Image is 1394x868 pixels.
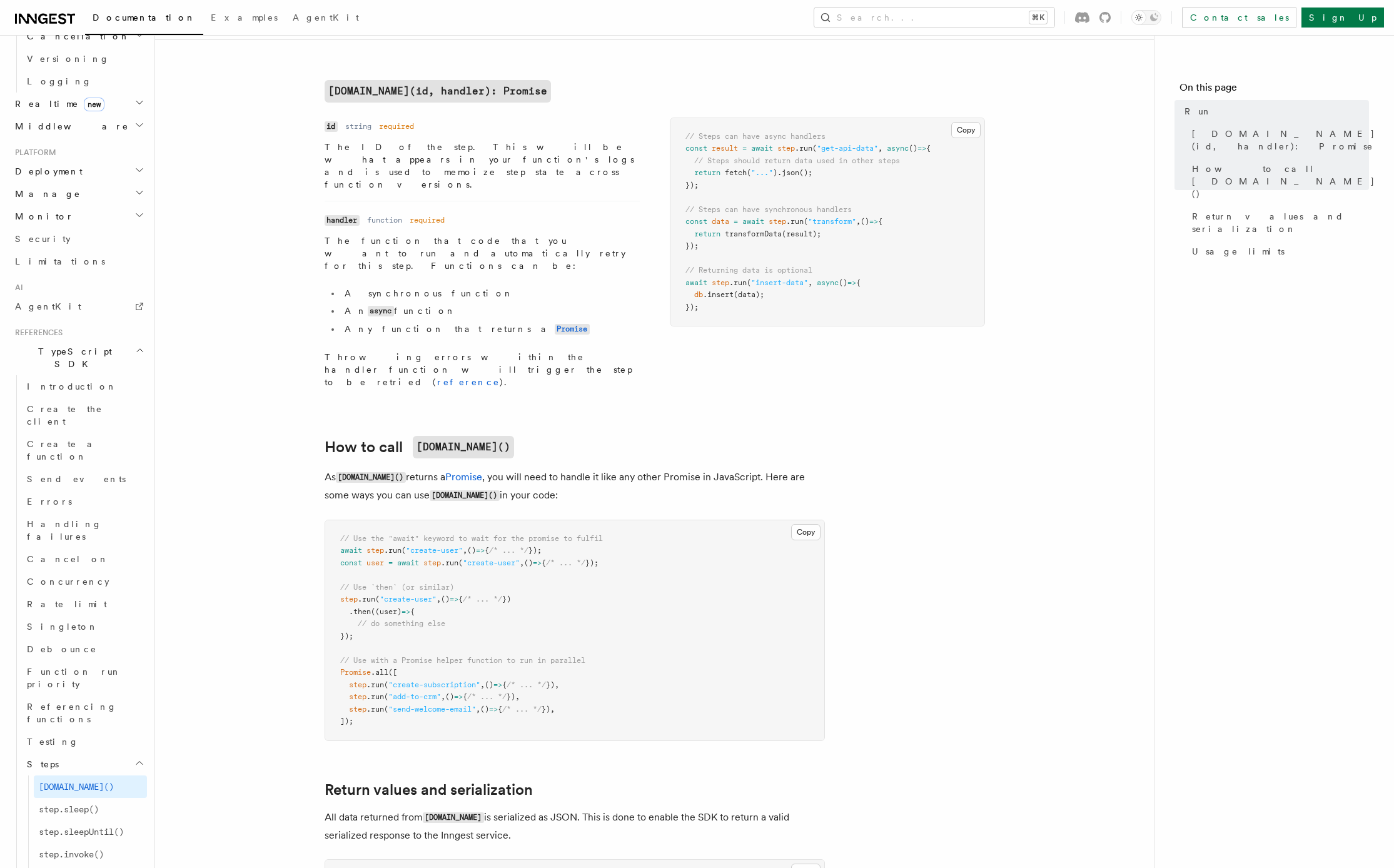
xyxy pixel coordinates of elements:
[799,168,812,177] span: ();
[1187,158,1369,205] a: How to call [DOMAIN_NAME]()
[480,680,485,689] span: ,
[10,160,147,183] button: Deployment
[22,695,147,730] a: Referencing functions
[371,668,388,677] span: .all
[402,607,410,616] span: =>
[10,345,135,370] span: TypeScript SDK
[804,217,808,226] span: (
[463,692,467,701] span: {
[10,228,147,250] a: Security
[85,4,203,35] a: Documentation
[84,98,104,111] span: new
[10,148,56,158] span: Platform
[27,439,101,462] span: Create a function
[791,524,821,540] button: Copy
[814,8,1054,28] button: Search...⌘K
[10,210,74,223] span: Monitor
[325,215,360,226] code: handler
[782,230,821,238] span: (result);
[555,324,590,335] code: Promise
[366,558,384,567] span: user
[463,546,467,555] span: ,
[93,13,196,23] span: Documentation
[34,820,147,843] a: step.sleepUntil()
[10,328,63,338] span: References
[751,168,773,177] span: "..."
[502,595,511,603] span: })
[467,546,476,555] span: ()
[10,120,129,133] span: Middleware
[22,490,147,513] a: Errors
[909,144,917,153] span: ()
[371,607,402,616] span: ((user)
[1179,100,1369,123] a: Run
[22,375,147,398] a: Introduction
[450,595,458,603] span: =>
[742,144,747,153] span: =
[694,290,703,299] span: db
[769,217,786,226] span: step
[349,607,371,616] span: .then
[340,656,585,665] span: // Use with a Promise helper function to run in parallel
[325,436,514,458] a: How to call[DOMAIN_NAME]()
[685,217,707,226] span: const
[27,737,79,747] span: Testing
[441,595,450,603] span: ()
[293,13,359,23] span: AgentKit
[384,546,402,555] span: .run
[325,121,338,132] code: id
[550,705,555,714] span: ,
[685,181,699,189] span: });
[345,121,371,131] dd: string
[1184,105,1212,118] span: Run
[325,351,640,388] p: Throwing errors within the handler function will trigger the step to be retried ( ).
[734,290,764,299] span: (data);
[39,804,99,814] span: step.sleep()
[410,215,445,225] dd: required
[734,217,738,226] span: =
[384,680,388,689] span: (
[39,849,104,859] span: step.invoke()
[27,599,107,609] span: Rate limit
[366,546,384,555] span: step
[10,165,83,178] span: Deployment
[685,266,812,275] span: // Returning data is optional
[951,122,981,138] button: Copy
[515,692,520,701] span: ,
[325,809,825,844] p: All data returned from is serialized as JSON. This is done to enable the SDK to return a valid se...
[777,144,795,153] span: step
[808,217,856,226] span: "transform"
[423,558,441,567] span: step
[340,717,353,725] span: ]);
[445,471,482,483] a: Promise
[476,705,480,714] span: ,
[384,692,388,701] span: (
[423,812,484,823] code: [DOMAIN_NAME]
[507,692,515,701] span: })
[10,98,104,110] span: Realtime
[476,546,485,555] span: =>
[777,168,799,177] span: .json
[22,570,147,593] a: Concurrency
[22,548,147,570] a: Cancel on
[747,278,751,287] span: (
[712,217,729,226] span: data
[454,692,463,701] span: =>
[388,558,393,567] span: =
[437,595,441,603] span: ,
[463,558,520,567] span: "create-user"
[22,615,147,638] a: Singleton
[533,558,542,567] span: =>
[1029,11,1047,24] kbd: ⌘K
[358,619,445,628] span: // do something else
[340,546,362,555] span: await
[808,278,812,287] span: ,
[34,775,147,798] a: [DOMAIN_NAME]()
[817,144,878,153] span: "get-api-data"
[27,404,103,426] span: Create the client
[22,753,147,775] button: Steps
[325,468,825,505] p: As returns a , you will need to handle it like any other Promise in JavaScript. Here are some way...
[685,241,699,250] span: });
[27,76,92,86] span: Logging
[546,680,555,689] span: })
